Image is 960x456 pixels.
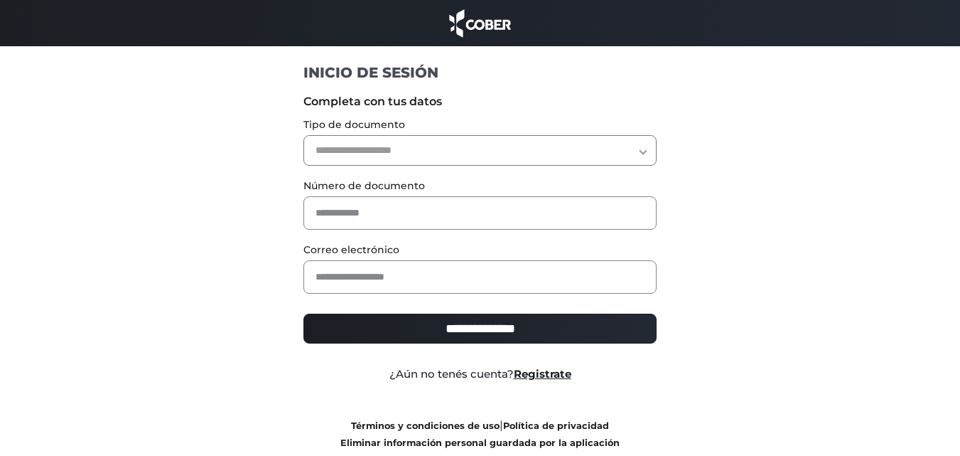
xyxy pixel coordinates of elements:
[514,367,571,381] a: Registrate
[293,366,667,383] div: ¿Aún no tenés cuenta?
[303,243,657,258] label: Correo electrónico
[303,117,657,132] label: Tipo de documento
[293,417,667,451] div: |
[503,420,609,431] a: Política de privacidad
[303,93,657,110] label: Completa con tus datos
[340,438,620,448] a: Eliminar información personal guardada por la aplicación
[351,420,500,431] a: Términos y condiciones de uso
[446,7,515,39] img: cober_marca.png
[303,179,657,193] label: Número de documento
[303,63,657,82] h1: INICIO DE SESIÓN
